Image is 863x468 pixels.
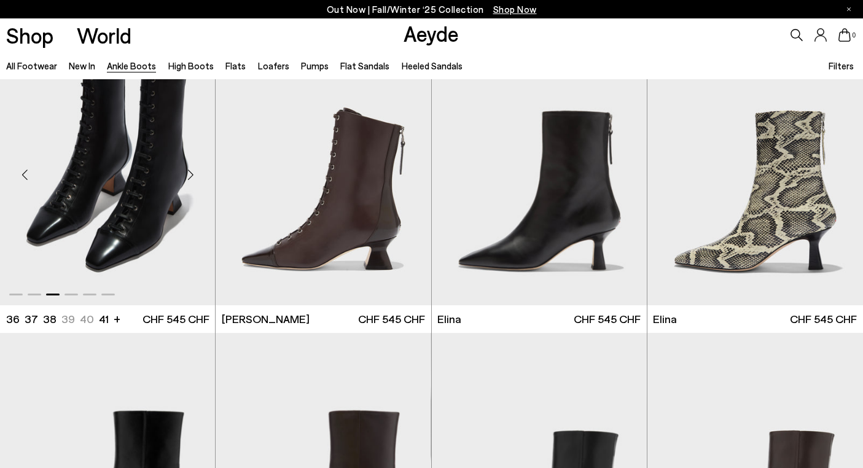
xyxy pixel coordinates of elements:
[215,34,430,305] div: 4 / 6
[172,157,209,193] div: Next slide
[6,25,53,46] a: Shop
[301,60,329,71] a: Pumps
[647,34,862,305] img: Elina Ankle Boots
[358,311,425,327] span: CHF 545 CHF
[77,25,131,46] a: World
[225,60,246,71] a: Flats
[647,34,862,305] div: 2 / 6
[107,60,156,71] a: Ankle Boots
[222,311,310,327] span: [PERSON_NAME]
[574,311,641,327] span: CHF 545 CHF
[99,311,109,327] li: 41
[647,305,863,333] a: Elina CHF 545 CHF
[69,60,95,71] a: New In
[216,305,431,333] a: [PERSON_NAME] CHF 545 CHF
[215,34,430,305] img: Gwen Lace-Up Boots
[432,34,647,305] a: 6 / 6 1 / 6 2 / 6 3 / 6 4 / 6 5 / 6 6 / 6 1 / 6 Next slide Previous slide
[143,311,209,327] span: CHF 545 CHF
[647,34,863,305] img: Elina Ankle Boots
[6,311,105,327] ul: variant
[402,60,463,71] a: Heeled Sandals
[168,60,214,71] a: High Boots
[258,60,289,71] a: Loafers
[851,32,857,39] span: 0
[432,305,647,333] a: Elina CHF 545 CHF
[6,157,43,193] div: Previous slide
[114,310,120,327] li: +
[838,28,851,42] a: 0
[6,311,20,327] li: 36
[432,34,647,305] div: 1 / 6
[43,311,57,327] li: 38
[653,311,677,327] span: Elina
[340,60,389,71] a: Flat Sandals
[790,311,857,327] span: CHF 545 CHF
[404,20,459,46] a: Aeyde
[6,60,57,71] a: All Footwear
[437,311,461,327] span: Elina
[216,34,431,305] img: Gwen Lace-Up Boots
[25,311,38,327] li: 37
[327,2,537,17] p: Out Now | Fall/Winter ‘25 Collection
[432,34,647,305] img: Elina Ankle Boots
[829,60,854,71] span: Filters
[493,4,537,15] span: Navigate to /collections/new-in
